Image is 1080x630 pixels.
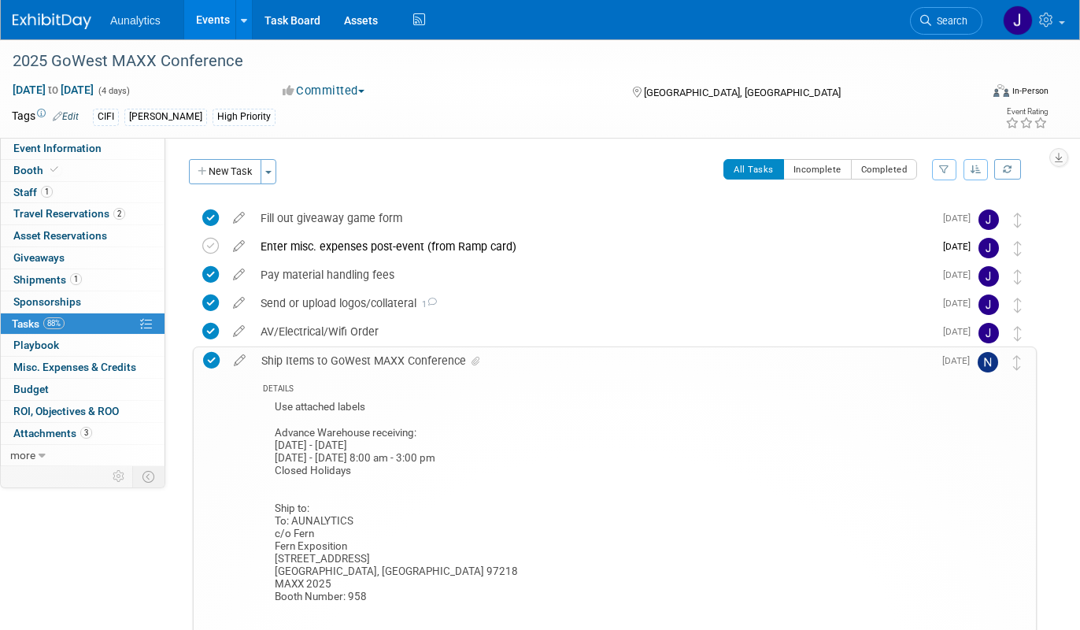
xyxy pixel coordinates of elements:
span: Misc. Expenses & Credits [13,361,136,373]
a: Playbook [1,335,165,356]
a: Search [910,7,982,35]
i: Move task [1014,241,1022,256]
div: Enter misc. expenses post-event (from Ramp card) [253,233,934,260]
div: Event Rating [1005,108,1048,116]
button: New Task [189,159,261,184]
i: Move task [1014,298,1022,313]
img: Julie Grisanti-Cieslak [978,295,999,315]
span: ROI, Objectives & ROO [13,405,119,417]
span: Event Information [13,142,102,154]
div: High Priority [213,109,276,125]
span: Search [931,15,967,27]
span: Attachments [13,427,92,439]
span: more [10,449,35,461]
img: Julie Grisanti-Cieslak [978,238,999,258]
span: Sponsorships [13,295,81,308]
img: Format-Inperson.png [993,84,1009,97]
span: 2 [113,208,125,220]
span: Asset Reservations [13,229,107,242]
a: Booth [1,160,165,181]
i: Move task [1013,355,1021,370]
span: [DATE] [942,355,978,366]
a: more [1,445,165,466]
i: Move task [1014,213,1022,228]
a: ROI, Objectives & ROO [1,401,165,422]
span: Shipments [13,273,82,286]
button: Committed [277,83,371,99]
a: edit [225,239,253,254]
div: Send or upload logos/collateral [253,290,934,317]
button: All Tasks [723,159,784,180]
a: Travel Reservations2 [1,203,165,224]
span: Travel Reservations [13,207,125,220]
td: Tags [12,108,79,126]
span: [GEOGRAPHIC_DATA], [GEOGRAPHIC_DATA] [644,87,841,98]
span: 1 [41,186,53,198]
a: edit [225,296,253,310]
div: Event Format [896,82,1049,106]
span: Playbook [13,339,59,351]
a: Misc. Expenses & Credits [1,357,165,378]
span: 88% [43,317,65,329]
td: Toggle Event Tabs [133,466,165,487]
span: Aunalytics [110,14,161,27]
a: Tasks88% [1,313,165,335]
a: Staff1 [1,182,165,203]
div: 2025 GoWest MAXX Conference [7,47,960,76]
div: DETAILS [263,384,933,397]
span: Tasks [12,317,65,330]
span: 1 [70,273,82,285]
a: edit [225,211,253,225]
img: Julie Grisanti-Cieslak [978,323,999,343]
span: 1 [416,299,437,309]
span: [DATE] [943,241,978,252]
span: (4 days) [97,86,130,96]
div: Pay material handling fees [253,261,934,288]
img: Julie Grisanti-Cieslak [978,266,999,287]
img: Nick Vila [978,352,998,372]
span: Budget [13,383,49,395]
a: edit [225,268,253,282]
a: Sponsorships [1,291,165,313]
div: Ship Items to GoWest MAXX Conference [253,347,933,374]
span: [DATE] [943,269,978,280]
img: ExhibitDay [13,13,91,29]
a: Refresh [994,159,1021,180]
a: Shipments1 [1,269,165,291]
span: Giveaways [13,251,65,264]
img: Julie Grisanti-Cieslak [1003,6,1033,35]
a: edit [225,324,253,339]
a: Attachments3 [1,423,165,444]
div: AV/Electrical/Wifi Order [253,318,934,345]
span: Staff [13,186,53,198]
span: 3 [80,427,92,439]
div: In-Person [1012,85,1049,97]
span: [DATE] [943,213,978,224]
img: Julie Grisanti-Cieslak [978,209,999,230]
div: Fill out giveaway game form [253,205,934,232]
button: Completed [851,159,918,180]
button: Incomplete [783,159,852,180]
a: Giveaways [1,247,165,269]
span: [DATE] [DATE] [12,83,94,97]
a: Edit [53,111,79,122]
a: edit [226,354,253,368]
span: [DATE] [943,326,978,337]
span: Booth [13,164,61,176]
i: Move task [1014,326,1022,341]
i: Booth reservation complete [50,165,58,174]
div: CIFI [93,109,119,125]
a: Budget [1,379,165,400]
a: Asset Reservations [1,225,165,246]
a: Event Information [1,138,165,159]
span: to [46,83,61,96]
span: [DATE] [943,298,978,309]
div: [PERSON_NAME] [124,109,207,125]
i: Move task [1014,269,1022,284]
td: Personalize Event Tab Strip [105,466,133,487]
